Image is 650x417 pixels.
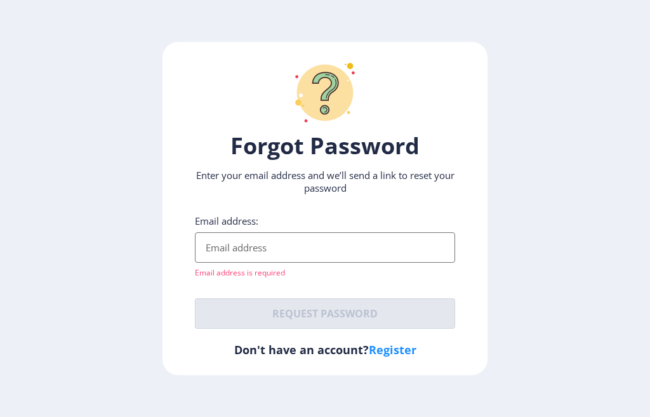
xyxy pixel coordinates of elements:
img: question-mark [287,55,363,131]
button: Request password [195,298,455,329]
a: Register [369,342,416,357]
p: Enter your email address and we’ll send a link to reset your password [195,169,455,194]
span: Email address is required [195,267,285,278]
h1: Forgot Password [195,131,455,161]
label: Email address: [195,215,258,227]
h6: Don't have an account? [195,342,455,357]
input: Email address [195,232,455,263]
